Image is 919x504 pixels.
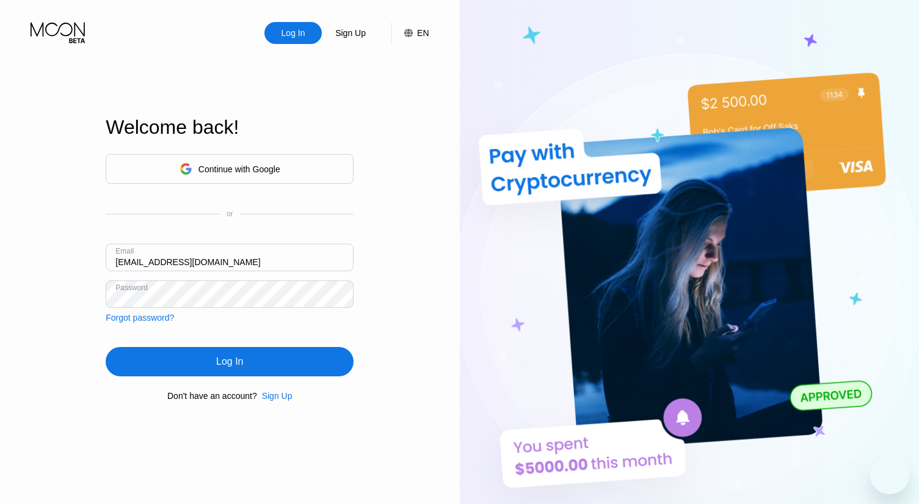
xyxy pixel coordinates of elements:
[257,391,292,401] div: Sign Up
[115,283,148,292] div: Password
[280,27,307,39] div: Log In
[216,356,243,368] div: Log In
[106,347,354,376] div: Log In
[106,116,354,139] div: Welcome back!
[106,313,174,323] div: Forgot password?
[391,22,429,44] div: EN
[106,154,354,184] div: Continue with Google
[417,28,429,38] div: EN
[198,164,280,174] div: Continue with Google
[262,391,292,401] div: Sign Up
[115,247,134,255] div: Email
[167,391,257,401] div: Don't have an account?
[870,455,909,494] iframe: Button to launch messaging window
[322,22,379,44] div: Sign Up
[334,27,367,39] div: Sign Up
[264,22,322,44] div: Log In
[227,210,233,218] div: or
